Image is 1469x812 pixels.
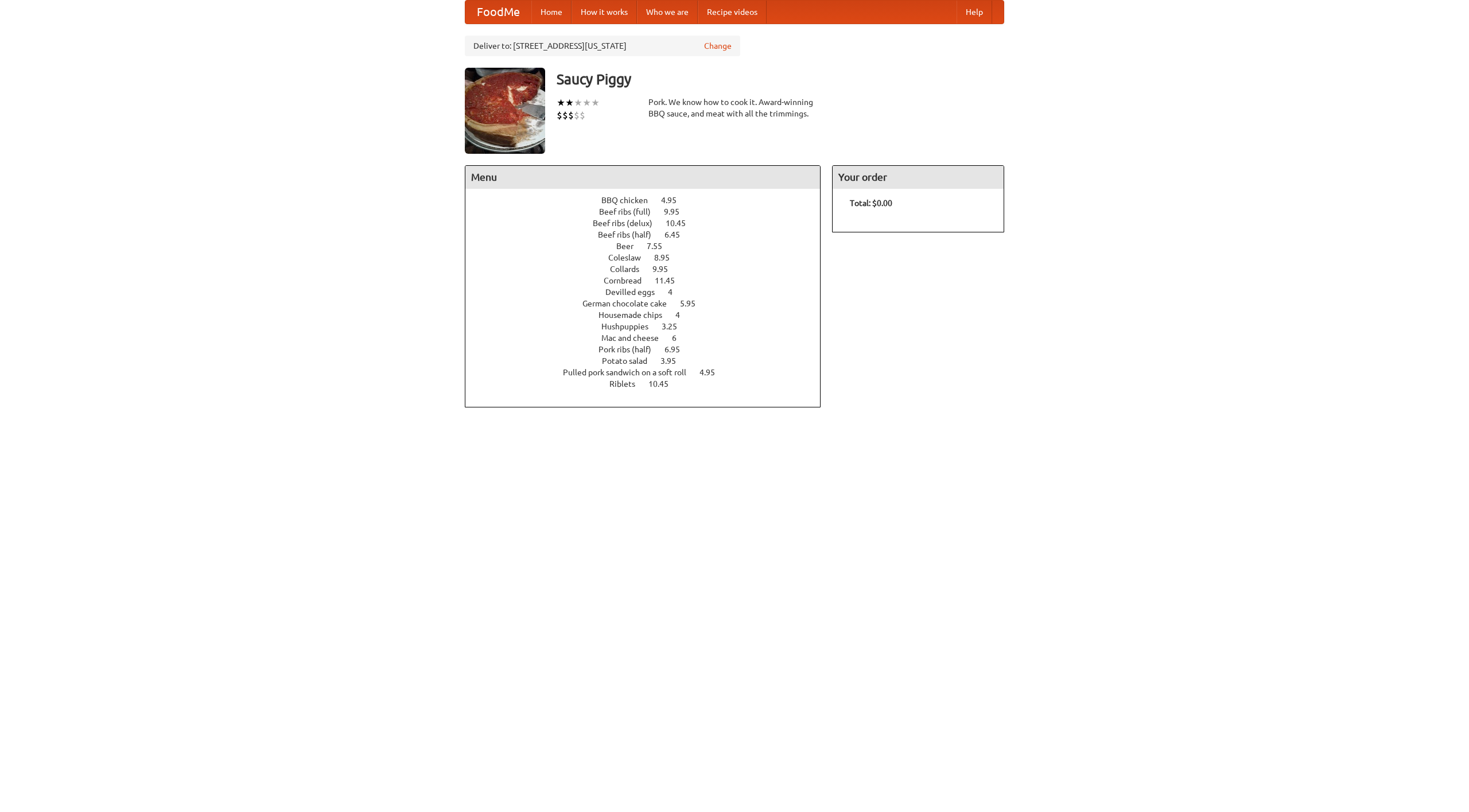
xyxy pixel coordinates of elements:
a: Housemade chips 4 [599,310,701,320]
span: Beef ribs (full) [599,207,662,216]
span: Beef ribs (delux) [593,219,664,228]
span: 4 [668,287,684,297]
a: Change [704,40,732,52]
span: Coleslaw [608,253,652,262]
span: 10.45 [648,379,680,388]
h3: Saucy Piggy [557,68,1004,91]
span: BBQ chicken [601,196,659,205]
li: ★ [591,96,600,109]
b: Total: $0.00 [850,199,892,208]
span: 4 [675,310,691,320]
img: angular.jpg [465,68,545,154]
a: Pork ribs (half) 6.95 [599,345,701,354]
span: 4.95 [661,196,688,205]
span: Beer [616,242,645,251]
a: How it works [572,1,637,24]
span: Beef ribs (half) [598,230,663,239]
a: FoodMe [465,1,531,24]
span: 6 [672,333,688,343]
a: Potato salad 3.95 [602,356,697,366]
a: Who we are [637,1,698,24]
span: Mac and cheese [601,333,670,343]
span: 8.95 [654,253,681,262]
div: Deliver to: [STREET_ADDRESS][US_STATE] [465,36,740,56]
a: Collards 9.95 [610,265,689,274]
a: Devilled eggs 4 [605,287,694,297]
li: ★ [574,96,582,109]
span: 9.95 [664,207,691,216]
span: 3.95 [660,356,687,366]
a: Cornbread 11.45 [604,276,696,285]
span: 6.95 [664,345,691,354]
span: Cornbread [604,276,653,285]
li: ★ [582,96,591,109]
a: German chocolate cake 5.95 [582,299,717,308]
a: Home [531,1,572,24]
span: Hushpuppies [601,322,660,331]
a: Beer 7.55 [616,242,683,251]
a: BBQ chicken 4.95 [601,196,698,205]
span: Pulled pork sandwich on a soft roll [563,368,698,377]
a: Help [957,1,992,24]
span: Housemade chips [599,310,674,320]
a: Beef ribs (full) 9.95 [599,207,701,216]
a: Hushpuppies 3.25 [601,322,698,331]
li: $ [580,109,585,122]
span: 11.45 [655,276,686,285]
span: Pork ribs (half) [599,345,663,354]
span: 5.95 [680,299,707,308]
li: $ [562,109,568,122]
span: 9.95 [652,265,679,274]
li: $ [574,109,580,122]
div: Pork. We know how to cook it. Award-winning BBQ sauce, and meat with all the trimmings. [648,96,821,119]
li: ★ [565,96,574,109]
a: Mac and cheese 6 [601,333,698,343]
a: Coleslaw 8.95 [608,253,691,262]
li: $ [568,109,574,122]
span: German chocolate cake [582,299,678,308]
a: Beef ribs (delux) 10.45 [593,219,707,228]
a: Recipe videos [698,1,767,24]
span: Devilled eggs [605,287,666,297]
li: ★ [557,96,565,109]
span: Potato salad [602,356,659,366]
span: 7.55 [647,242,674,251]
span: 3.25 [662,322,689,331]
span: Collards [610,265,651,274]
span: 6.45 [664,230,691,239]
a: Beef ribs (half) 6.45 [598,230,701,239]
li: $ [557,109,562,122]
span: Riblets [609,379,647,388]
a: Riblets 10.45 [609,379,690,388]
h4: Menu [465,166,820,189]
span: 4.95 [699,368,726,377]
a: Pulled pork sandwich on a soft roll 4.95 [563,368,736,377]
h4: Your order [833,166,1004,189]
span: 10.45 [666,219,697,228]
